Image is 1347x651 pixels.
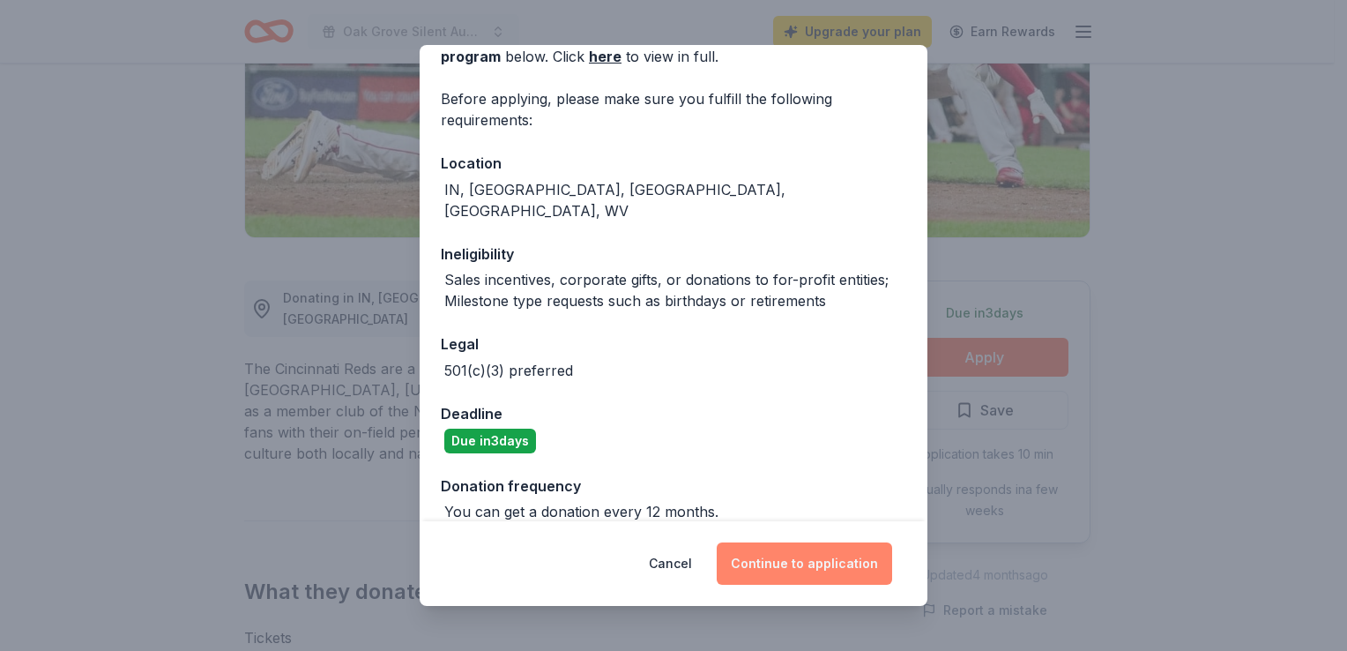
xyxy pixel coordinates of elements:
div: Due in 3 days [444,429,536,453]
div: We've summarized the requirements for below. Click to view in full. [441,25,906,67]
div: Legal [441,333,906,355]
div: Deadline [441,402,906,425]
div: Sales incentives, corporate gifts, or donations to for-profit entities; Milestone type requests s... [444,269,906,311]
button: Cancel [649,542,692,585]
div: IN, [GEOGRAPHIC_DATA], [GEOGRAPHIC_DATA], [GEOGRAPHIC_DATA], WV [444,179,906,221]
div: Location [441,152,906,175]
button: Continue to application [717,542,892,585]
div: You can get a donation every 12 months. [444,501,718,522]
div: Ineligibility [441,243,906,266]
div: Before applying, please make sure you fulfill the following requirements: [441,88,906,131]
div: 501(c)(3) preferred [444,360,573,381]
div: Donation frequency [441,475,906,498]
a: here [589,46,621,67]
